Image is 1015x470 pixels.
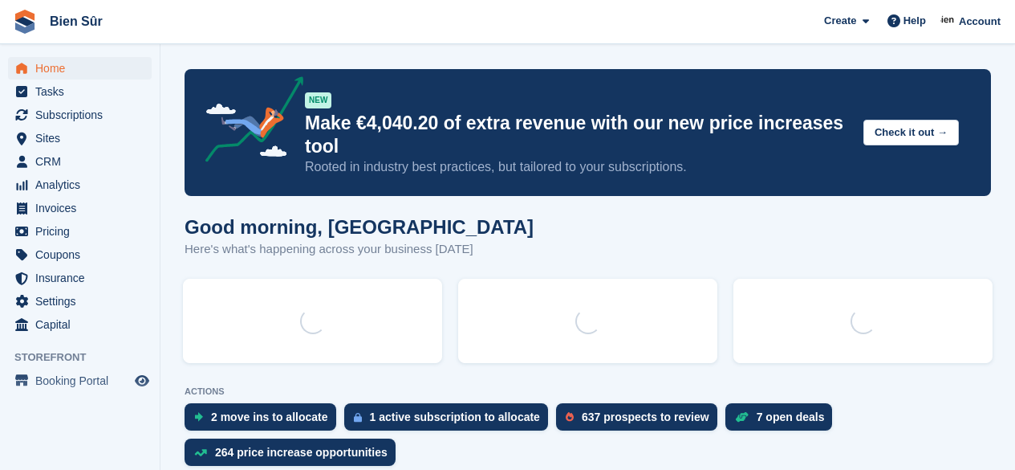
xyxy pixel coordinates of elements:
[8,127,152,149] a: menu
[35,267,132,289] span: Insurance
[35,313,132,336] span: Capital
[8,243,152,266] a: menu
[8,104,152,126] a: menu
[35,57,132,80] span: Home
[305,158,851,176] p: Rooted in industry best practices, but tailored to your subscriptions.
[8,150,152,173] a: menu
[192,76,304,168] img: price-adjustments-announcement-icon-8257ccfd72463d97f412b2fc003d46551f7dbcb40ab6d574587a9cd5c0d94...
[35,174,132,196] span: Analytics
[132,371,152,390] a: Preview store
[903,13,926,29] span: Help
[211,411,328,423] div: 2 move ins to allocate
[185,403,344,439] a: 2 move ins to allocate
[35,243,132,266] span: Coupons
[8,80,152,103] a: menu
[35,150,132,173] span: CRM
[556,403,725,439] a: 637 prospects to review
[959,14,1001,30] span: Account
[757,411,825,423] div: 7 open deals
[35,127,132,149] span: Sites
[863,120,959,146] button: Check it out →
[35,290,132,313] span: Settings
[8,267,152,289] a: menu
[8,313,152,336] a: menu
[185,386,991,397] p: ACTIONS
[8,220,152,243] a: menu
[35,370,132,392] span: Booking Portal
[185,216,534,238] h1: Good morning, [GEOGRAPHIC_DATA]
[185,240,534,259] p: Here's what's happening across your business [DATE]
[43,8,109,35] a: Bien Sûr
[735,411,749,423] img: deal-1b604bf984904fb50ccaf53a9ad4b4a5d6e5aea283cecdc64d6e3604feb123c2.svg
[8,370,152,392] a: menu
[354,412,362,423] img: active_subscription_to_allocate_icon-d502201f5373d7db506a760aba3b589e785aa758c864c3986d89f69b8ff3...
[566,412,574,422] img: prospect-51fa495bee0391a8d652442698ab0144808aea92771e9ea1ae160a38d050c398.svg
[215,446,388,459] div: 264 price increase opportunities
[8,174,152,196] a: menu
[344,403,556,439] a: 1 active subscription to allocate
[305,92,331,108] div: NEW
[35,220,132,243] span: Pricing
[824,13,856,29] span: Create
[194,412,203,422] img: move_ins_to_allocate_icon-fdf77a2bb77ea45bf5b3d319d69a93e2d87916cf1d5bf7949dd705db3b84f3ca.svg
[13,10,37,34] img: stora-icon-8386f47178a22dfd0bd8f6a31ec36ba5ce8667c1dd55bd0f319d3a0aa187defe.svg
[940,13,956,29] img: Asmaa Habri
[8,57,152,80] a: menu
[725,403,841,439] a: 7 open deals
[8,290,152,313] a: menu
[35,104,132,126] span: Subscriptions
[8,197,152,219] a: menu
[35,197,132,219] span: Invoices
[14,349,160,366] span: Storefront
[305,112,851,158] p: Make €4,040.20 of extra revenue with our new price increases tool
[582,411,709,423] div: 637 prospects to review
[35,80,132,103] span: Tasks
[194,449,207,456] img: price_increase_opportunities-93ffe204e8149a01c8c9dc8f82e8f89637d9d84a8eef4429ea346261dce0b2c0.svg
[370,411,540,423] div: 1 active subscription to allocate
